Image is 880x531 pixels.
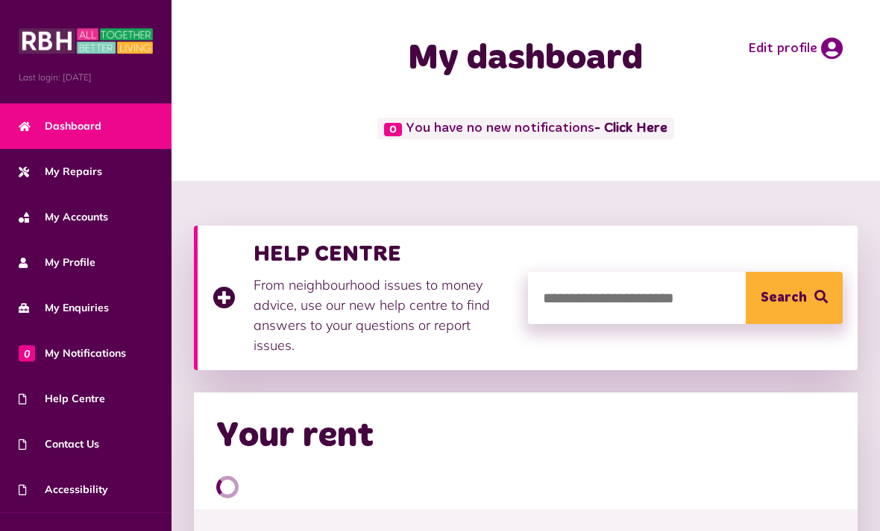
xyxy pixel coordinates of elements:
button: Search [746,272,843,324]
span: My Repairs [19,164,102,179]
img: MyRBH [19,26,153,56]
span: Help Centre [19,391,105,407]
span: Accessibility [19,482,108,497]
span: Search [761,272,807,324]
span: Last login: [DATE] [19,71,153,84]
span: My Enquiries [19,300,109,316]
h2: Your rent [216,415,374,458]
span: 0 [384,123,402,136]
span: My Notifications [19,346,126,361]
span: 0 [19,345,35,361]
a: Edit profile [748,37,843,60]
span: Contact Us [19,436,99,452]
p: From neighbourhood issues to money advice, use our new help centre to find answers to your questi... [254,275,513,355]
span: My Accounts [19,209,108,225]
span: You have no new notifications [377,118,673,139]
h3: HELP CENTRE [254,241,513,267]
h1: My dashboard [251,37,801,80]
a: - Click Here [594,122,667,136]
span: My Profile [19,255,95,270]
span: Dashboard [19,118,101,134]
